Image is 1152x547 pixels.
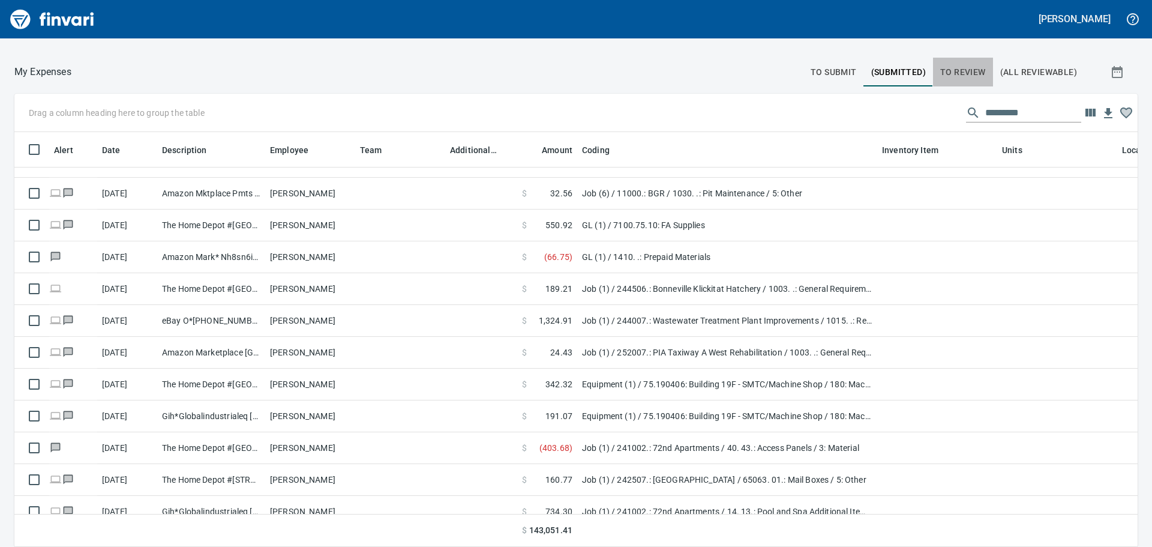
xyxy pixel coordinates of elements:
span: Amount [526,143,572,157]
span: $ [522,346,527,358]
nav: breadcrumb [14,65,71,79]
img: Finvari [7,5,97,34]
span: $ [522,474,527,486]
span: $ [522,283,527,295]
td: [PERSON_NAME] [265,241,355,273]
span: $ [522,442,527,454]
td: Equipment (1) / 75.190406: Building 19F - SMTC/Machine Shop / 180: Machine Work/Line Boring / 2: ... [577,400,877,432]
td: [DATE] [97,464,157,496]
td: [PERSON_NAME] [265,178,355,210]
span: Has messages [62,412,74,420]
span: $ [522,251,527,263]
td: [PERSON_NAME] [265,496,355,528]
td: [DATE] [97,496,157,528]
span: $ [522,524,527,537]
td: The Home Depot #[GEOGRAPHIC_DATA] [157,210,265,241]
td: [PERSON_NAME] [265,369,355,400]
td: The Home Depot #[GEOGRAPHIC_DATA] [157,369,265,400]
span: Has messages [62,380,74,388]
span: $ [522,187,527,199]
td: Job (1) / 242507.: [GEOGRAPHIC_DATA] / 65063. 01.: Mail Boxes / 5: Other [577,464,877,496]
span: Amount [542,143,572,157]
td: Job (1) / 244007.: Wastewater Treatment Plant Improvements / 1015. .: Rework Pipe Only / 3: Material [577,305,877,337]
td: [PERSON_NAME] [265,210,355,241]
td: [DATE] [97,305,157,337]
span: Units [1002,143,1022,157]
span: Online transaction [49,221,62,229]
span: Has messages [49,444,62,452]
td: Amazon Mark* Nh8sn6ie0 [157,241,265,273]
span: 191.07 [545,410,572,422]
span: Online transaction [49,476,62,483]
button: Download Table [1099,104,1117,122]
span: Online transaction [49,316,62,324]
td: [DATE] [97,337,157,369]
td: Job (6) / 11000.: BGR / 1030. .: Pit Maintenance / 5: Other [577,178,877,210]
span: Online transaction [49,348,62,356]
span: 550.92 [545,219,572,231]
td: Job (1) / 241002.: 72nd Apartments / 14. 13.: Pool and Spa Additional Items / 5: Other [577,496,877,528]
td: [DATE] [97,241,157,273]
span: 1,324.91 [539,315,572,327]
span: Has messages [62,221,74,229]
span: Online transaction [49,412,62,420]
span: Team [360,143,382,157]
span: Has messages [62,316,74,324]
td: The Home Depot #[GEOGRAPHIC_DATA] [157,432,265,464]
td: [DATE] [97,369,157,400]
button: [PERSON_NAME] [1036,10,1114,28]
span: Online transaction [49,507,62,515]
td: [PERSON_NAME] [265,305,355,337]
td: Amazon Marketplace [GEOGRAPHIC_DATA] [GEOGRAPHIC_DATA] [157,337,265,369]
span: Alert [54,143,73,157]
span: Has messages [62,348,74,356]
span: 143,051.41 [529,524,572,537]
span: $ [522,315,527,327]
span: Employee [270,143,308,157]
td: [DATE] [97,178,157,210]
td: Gih*Globalindustrialeq [PHONE_NUMBER] [GEOGRAPHIC_DATA] [157,496,265,528]
span: Date [102,143,121,157]
span: Coding [582,143,610,157]
td: eBay O*[PHONE_NUMBER] [GEOGRAPHIC_DATA] [157,305,265,337]
td: The Home Depot #[STREET_ADDRESS] [157,464,265,496]
span: (All Reviewable) [1000,65,1077,80]
span: Has messages [49,253,62,261]
h5: [PERSON_NAME] [1039,13,1111,25]
span: $ [522,410,527,422]
span: Online transaction [49,285,62,292]
span: $ [522,506,527,518]
span: 32.56 [550,187,572,199]
span: Team [360,143,398,157]
span: Online transaction [49,189,62,197]
p: My Expenses [14,65,71,79]
span: ( 66.75 ) [544,251,572,263]
span: 24.43 [550,346,572,358]
span: Units [1002,143,1038,157]
td: Gih*Globalindustrialeq [PHONE_NUMBER] [GEOGRAPHIC_DATA] [157,400,265,432]
td: [PERSON_NAME] [265,337,355,369]
td: [DATE] [97,273,157,305]
td: The Home Depot #[GEOGRAPHIC_DATA] [157,273,265,305]
span: $ [522,219,527,231]
td: GL (1) / 1410. .: Prepaid Materials [577,241,877,273]
td: [PERSON_NAME] [265,273,355,305]
td: GL (1) / 7100.75.10: FA Supplies [577,210,877,241]
span: 160.77 [545,474,572,486]
span: 189.21 [545,283,572,295]
p: Drag a column heading here to group the table [29,107,205,119]
span: Has messages [62,476,74,483]
span: Inventory Item [882,143,938,157]
span: Has messages [62,189,74,197]
td: [DATE] [97,432,157,464]
span: Alert [54,143,89,157]
span: Inventory Item [882,143,954,157]
td: Job (1) / 241002.: 72nd Apartments / 40. 43.: Access Panels / 3: Material [577,432,877,464]
span: Additional Reviewer [450,143,512,157]
span: Online transaction [49,380,62,388]
span: Coding [582,143,625,157]
span: $ [522,378,527,390]
span: Has messages [62,507,74,515]
span: ( 403.68 ) [539,442,572,454]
